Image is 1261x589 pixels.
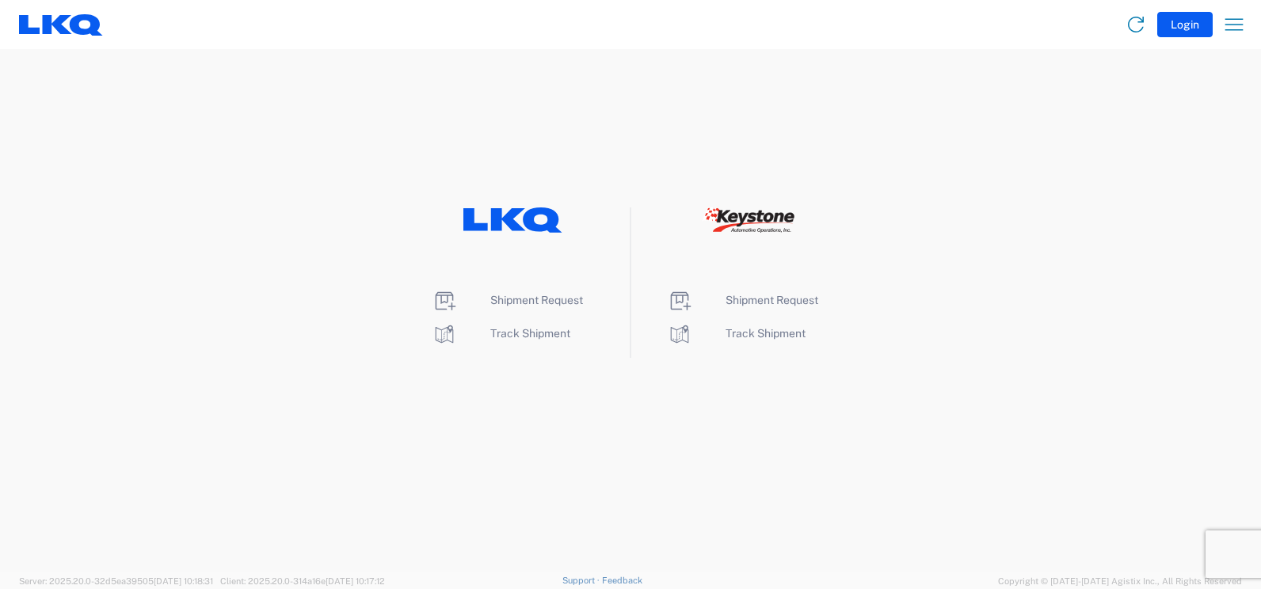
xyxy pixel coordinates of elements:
[1157,12,1213,37] button: Login
[667,327,806,340] a: Track Shipment
[490,327,570,340] span: Track Shipment
[154,576,213,586] span: [DATE] 10:18:31
[490,294,583,306] span: Shipment Request
[432,327,570,340] a: Track Shipment
[220,576,385,586] span: Client: 2025.20.0-314a16e
[726,294,818,306] span: Shipment Request
[726,327,806,340] span: Track Shipment
[998,574,1242,588] span: Copyright © [DATE]-[DATE] Agistix Inc., All Rights Reserved
[326,576,385,586] span: [DATE] 10:17:12
[562,576,602,585] a: Support
[19,576,213,586] span: Server: 2025.20.0-32d5ea39505
[667,294,818,306] a: Shipment Request
[602,576,642,585] a: Feedback
[432,294,583,306] a: Shipment Request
